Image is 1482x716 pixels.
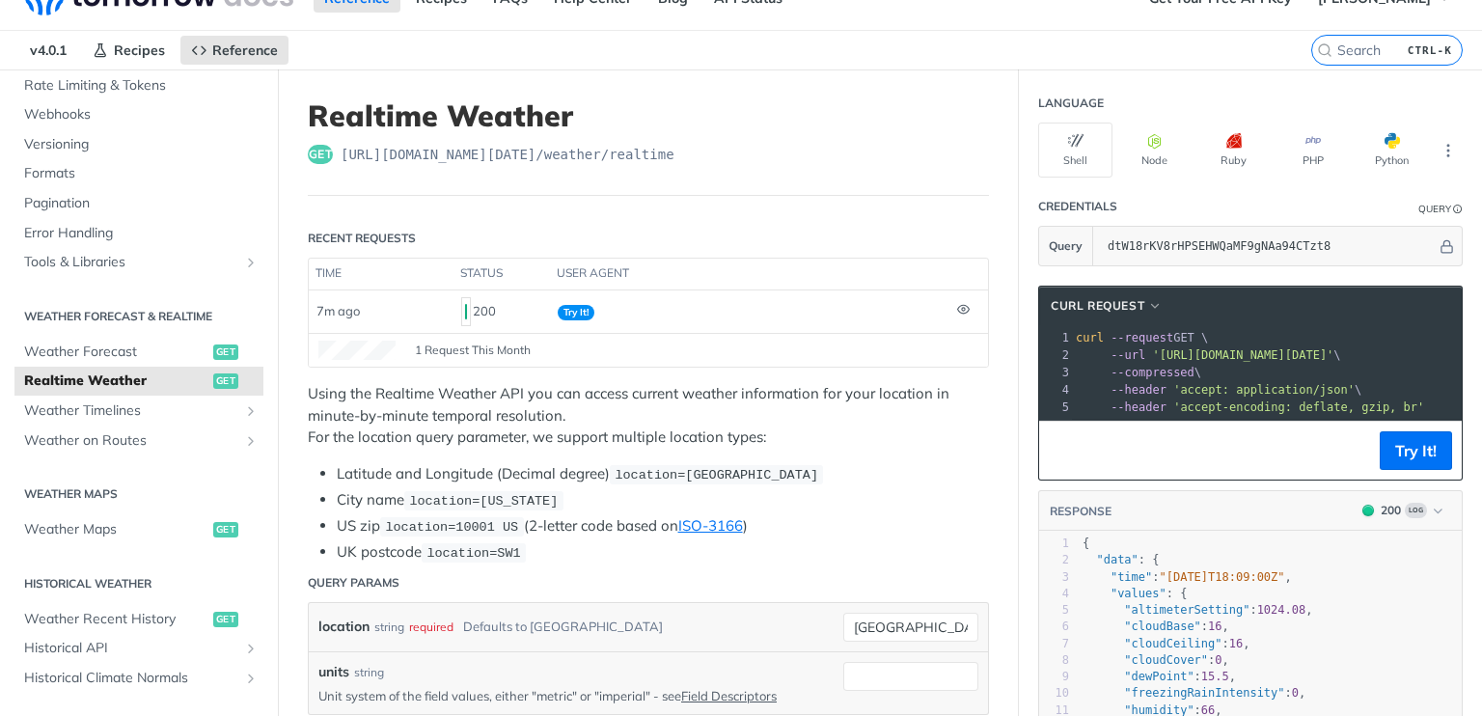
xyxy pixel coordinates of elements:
[1096,553,1138,566] span: "data"
[463,613,663,641] div: Defaults to [GEOGRAPHIC_DATA]
[1039,364,1072,381] div: 3
[1124,620,1200,633] span: "cloudBase"
[14,515,263,544] a: Weather Mapsget
[308,383,989,449] p: Using the Realtime Weather API you can access current weather information for your location in mi...
[678,516,743,535] a: ISO-3166
[1124,686,1284,700] span: "freezingRainIntensity"
[1111,570,1152,584] span: "time"
[1201,670,1229,683] span: 15.5
[465,304,467,319] span: 200
[1076,331,1104,344] span: curl
[1039,552,1069,568] div: 2
[1083,637,1250,650] span: : ,
[1076,366,1201,379] span: \
[1039,536,1069,552] div: 1
[24,401,238,421] span: Weather Timelines
[1039,346,1072,364] div: 2
[309,259,453,289] th: time
[1215,653,1221,667] span: 0
[213,612,238,627] span: get
[1049,436,1076,465] button: Copy to clipboard
[385,520,518,535] span: location=10001 US
[1049,502,1112,521] button: RESPONSE
[1111,383,1166,397] span: --header
[1418,202,1463,216] div: QueryInformation
[24,431,238,451] span: Weather on Routes
[1434,136,1463,165] button: More Languages
[318,341,396,360] canvas: Line Graph
[24,76,259,96] span: Rate Limiting & Tokens
[14,159,263,188] a: Formats
[114,41,165,59] span: Recipes
[681,688,777,703] a: Field Descriptors
[14,605,263,634] a: Weather Recent Historyget
[461,295,542,328] div: 200
[1049,237,1083,255] span: Query
[14,634,263,663] a: Historical APIShow subpages for Historical API
[453,259,550,289] th: status
[24,372,208,391] span: Realtime Weather
[82,36,176,65] a: Recipes
[213,522,238,537] span: get
[243,433,259,449] button: Show subpages for Weather on Routes
[1362,505,1374,516] span: 200
[1152,348,1333,362] span: '[URL][DOMAIN_NAME][DATE]'
[24,253,238,272] span: Tools & Libraries
[1111,587,1166,600] span: "values"
[1076,348,1341,362] span: \
[1403,41,1457,60] kbd: CTRL-K
[1208,620,1221,633] span: 16
[1124,670,1194,683] span: "dewPoint"
[1418,202,1451,216] div: Query
[1083,653,1229,667] span: : ,
[308,145,333,164] span: get
[1083,686,1305,700] span: : ,
[409,494,558,509] span: location=[US_STATE]
[341,145,674,164] span: https://api.tomorrow.io/v4/weather/realtime
[1276,123,1350,178] button: PHP
[1173,400,1424,414] span: 'accept-encoding: deflate, gzip, br'
[1453,205,1463,214] i: Information
[14,130,263,159] a: Versioning
[1039,669,1069,685] div: 9
[337,515,989,537] li: US zip (2-letter code based on )
[24,164,259,183] span: Formats
[1039,329,1072,346] div: 1
[1083,603,1313,617] span: : ,
[415,342,531,359] span: 1 Request This Month
[14,71,263,100] a: Rate Limiting & Tokens
[1051,297,1144,315] span: cURL Request
[1111,348,1145,362] span: --url
[1038,95,1104,112] div: Language
[1317,42,1332,58] svg: Search
[1039,227,1093,265] button: Query
[243,671,259,686] button: Show subpages for Historical Climate Normals
[337,463,989,485] li: Latitude and Longitude (Decimal degree)
[1173,383,1355,397] span: 'accept: application/json'
[14,427,263,455] a: Weather on RoutesShow subpages for Weather on Routes
[24,669,238,688] span: Historical Climate Normals
[308,230,416,247] div: Recent Requests
[1355,123,1429,178] button: Python
[316,303,360,318] span: 7m ago
[1039,399,1072,416] div: 5
[1083,553,1160,566] span: : {
[1076,331,1208,344] span: GET \
[1353,501,1452,520] button: 200200Log
[1083,570,1292,584] span: : ,
[243,255,259,270] button: Show subpages for Tools & Libraries
[14,485,263,503] h2: Weather Maps
[1437,236,1457,256] button: Hide
[14,219,263,248] a: Error Handling
[243,403,259,419] button: Show subpages for Weather Timelines
[409,613,453,641] div: required
[1038,198,1117,215] div: Credentials
[1039,381,1072,399] div: 4
[1083,537,1089,550] span: {
[1098,227,1437,265] input: apikey
[1124,603,1249,617] span: "altimeterSetting"
[1381,502,1401,519] div: 200
[1257,603,1306,617] span: 1024.08
[1083,587,1187,600] span: : {
[180,36,288,65] a: Reference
